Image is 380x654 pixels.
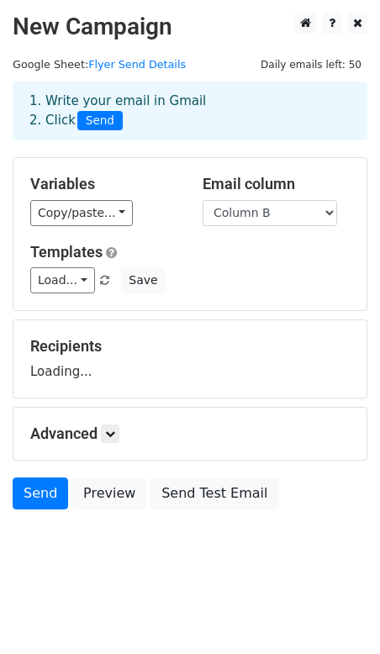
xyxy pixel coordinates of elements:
[30,425,350,443] h5: Advanced
[30,243,103,261] a: Templates
[255,58,367,71] a: Daily emails left: 50
[30,200,133,226] a: Copy/paste...
[72,477,146,509] a: Preview
[121,267,165,293] button: Save
[30,267,95,293] a: Load...
[203,175,350,193] h5: Email column
[77,111,123,131] span: Send
[88,58,186,71] a: Flyer Send Details
[30,337,350,381] div: Loading...
[30,337,350,356] h5: Recipients
[13,58,186,71] small: Google Sheet:
[13,13,367,41] h2: New Campaign
[255,55,367,74] span: Daily emails left: 50
[30,175,177,193] h5: Variables
[17,92,363,130] div: 1. Write your email in Gmail 2. Click
[150,477,278,509] a: Send Test Email
[13,477,68,509] a: Send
